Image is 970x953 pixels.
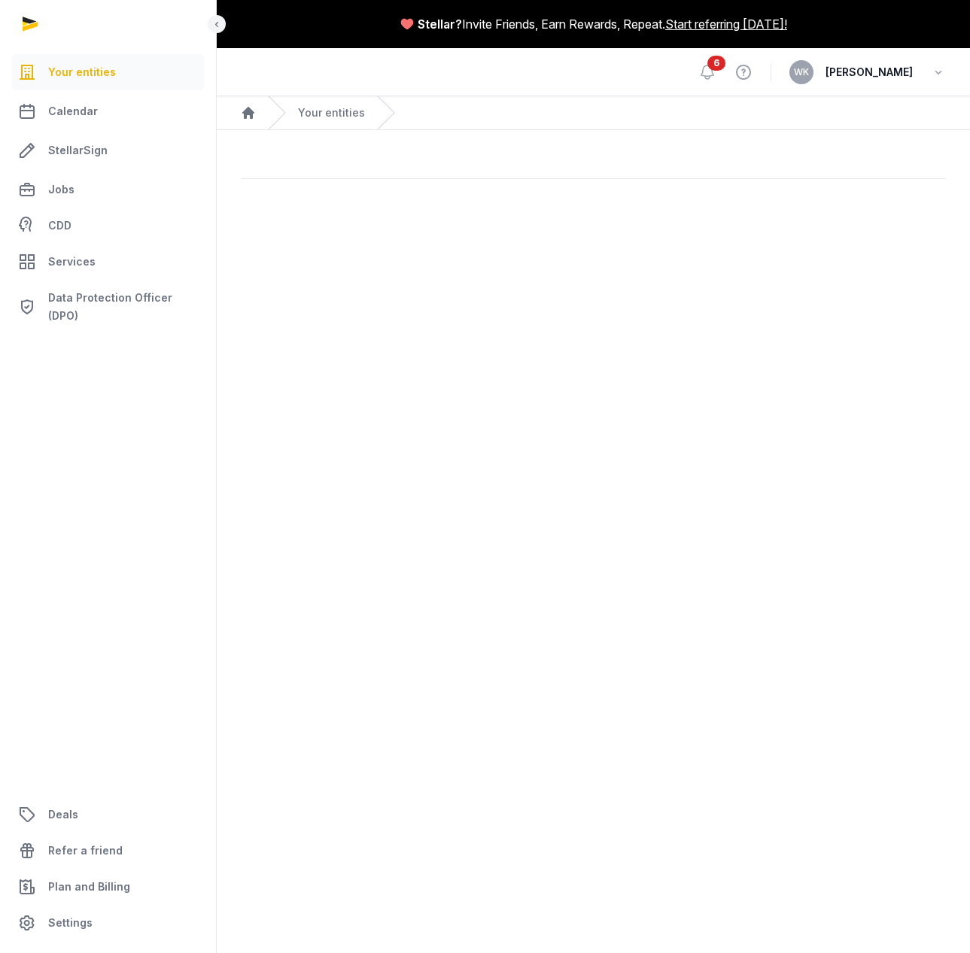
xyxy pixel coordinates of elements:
[665,15,787,33] a: Start referring [DATE]!
[12,833,204,869] a: Refer a friend
[12,132,204,168] a: StellarSign
[48,289,198,325] span: Data Protection Officer (DPO)
[12,905,204,941] a: Settings
[12,244,204,280] a: Services
[48,217,71,235] span: CDD
[217,96,970,130] nav: Breadcrumb
[12,93,204,129] a: Calendar
[48,253,96,271] span: Services
[48,141,108,159] span: StellarSign
[826,63,913,81] span: [PERSON_NAME]
[48,842,123,860] span: Refer a friend
[48,914,93,932] span: Settings
[12,171,204,208] a: Jobs
[418,15,462,33] span: Stellar?
[298,105,365,120] a: Your entities
[48,102,98,120] span: Calendar
[12,869,204,905] a: Plan and Billing
[48,63,116,81] span: Your entities
[48,181,74,199] span: Jobs
[12,211,204,241] a: CDD
[794,68,809,77] span: WK
[48,878,130,896] span: Plan and Billing
[12,797,204,833] a: Deals
[48,806,78,824] span: Deals
[12,283,204,331] a: Data Protection Officer (DPO)
[12,54,204,90] a: Your entities
[707,56,725,71] span: 6
[789,60,813,84] button: WK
